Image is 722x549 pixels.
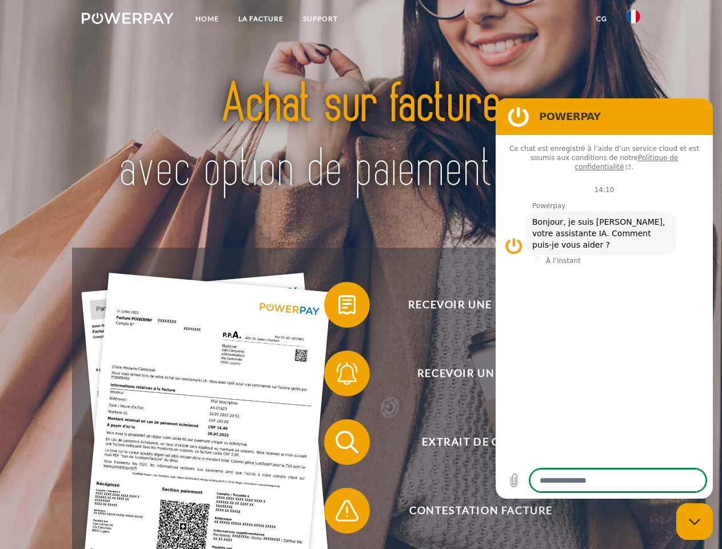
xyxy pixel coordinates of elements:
span: Recevoir une facture ? [341,282,621,328]
button: Contestation Facture [324,488,621,534]
button: Extrait de compte [324,419,621,465]
iframe: Fenêtre de messagerie [496,98,713,499]
img: qb_bill.svg [333,291,361,319]
a: Home [186,9,229,29]
img: fr [627,10,640,23]
a: LA FACTURE [229,9,293,29]
span: Recevoir un rappel? [341,351,621,396]
img: title-powerpay_fr.svg [109,55,613,219]
img: logo-powerpay-white.svg [82,13,174,24]
button: Recevoir une facture ? [324,282,621,328]
img: qb_warning.svg [333,496,361,525]
span: Contestation Facture [341,488,621,534]
a: CG [587,9,617,29]
img: qb_bell.svg [333,359,361,388]
button: Recevoir un rappel? [324,351,621,396]
a: Support [293,9,348,29]
img: qb_search.svg [333,428,361,456]
span: Extrait de compte [341,419,621,465]
iframe: Bouton de lancement de la fenêtre de messagerie, conversation en cours [676,503,713,540]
